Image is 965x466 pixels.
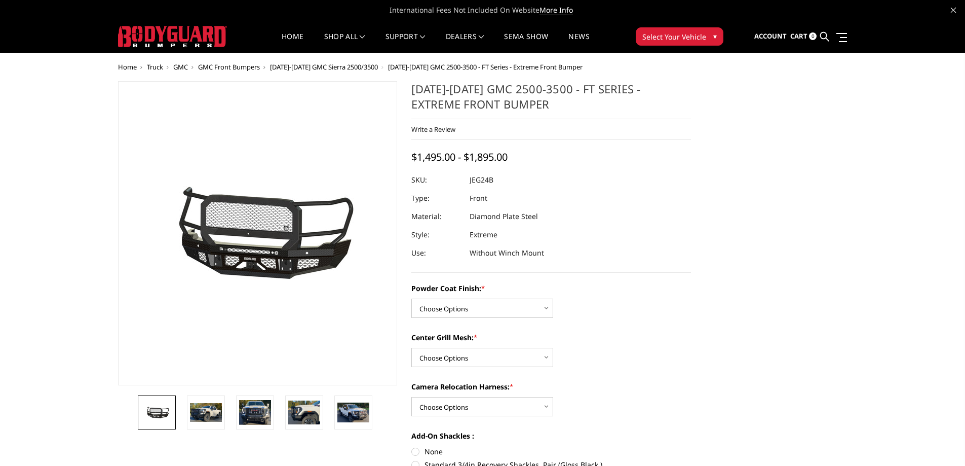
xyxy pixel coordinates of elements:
[470,189,487,207] dd: Front
[411,431,691,441] label: Add-On Shackles :
[446,33,484,53] a: Dealers
[411,150,508,164] span: $1,495.00 - $1,895.00
[324,33,365,53] a: shop all
[411,171,462,189] dt: SKU:
[790,31,807,41] span: Cart
[411,189,462,207] dt: Type:
[504,33,548,53] a: SEMA Show
[411,381,691,392] label: Camera Relocation Harness:
[754,31,787,41] span: Account
[270,62,378,71] a: [DATE]-[DATE] GMC Sierra 2500/3500
[190,403,222,422] img: 2024-2026 GMC 2500-3500 - FT Series - Extreme Front Bumper
[118,62,137,71] a: Home
[282,33,303,53] a: Home
[385,33,426,53] a: Support
[118,26,227,47] img: BODYGUARD BUMPERS
[239,400,271,425] img: 2024-2026 GMC 2500-3500 - FT Series - Extreme Front Bumper
[411,244,462,262] dt: Use:
[411,332,691,343] label: Center Grill Mesh:
[636,27,723,46] button: Select Your Vehicle
[470,226,497,244] dd: Extreme
[411,446,691,457] label: None
[411,207,462,226] dt: Material:
[754,23,787,50] a: Account
[411,125,455,134] a: Write a Review
[470,171,493,189] dd: JEG24B
[388,62,583,71] span: [DATE]-[DATE] GMC 2500-3500 - FT Series - Extreme Front Bumper
[118,81,398,385] a: 2024-2026 GMC 2500-3500 - FT Series - Extreme Front Bumper
[411,81,691,119] h1: [DATE]-[DATE] GMC 2500-3500 - FT Series - Extreme Front Bumper
[141,405,173,420] img: 2024-2026 GMC 2500-3500 - FT Series - Extreme Front Bumper
[790,23,817,50] a: Cart 0
[337,403,369,422] img: 2024-2026 GMC 2500-3500 - FT Series - Extreme Front Bumper
[470,207,538,226] dd: Diamond Plate Steel
[809,32,817,40] span: 0
[173,62,188,71] a: GMC
[470,244,544,262] dd: Without Winch Mount
[147,62,163,71] a: Truck
[288,401,320,424] img: 2024-2026 GMC 2500-3500 - FT Series - Extreme Front Bumper
[568,33,589,53] a: News
[713,31,717,42] span: ▾
[198,62,260,71] a: GMC Front Bumpers
[411,226,462,244] dt: Style:
[411,283,691,294] label: Powder Coat Finish:
[539,5,573,15] a: More Info
[642,31,706,42] span: Select Your Vehicle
